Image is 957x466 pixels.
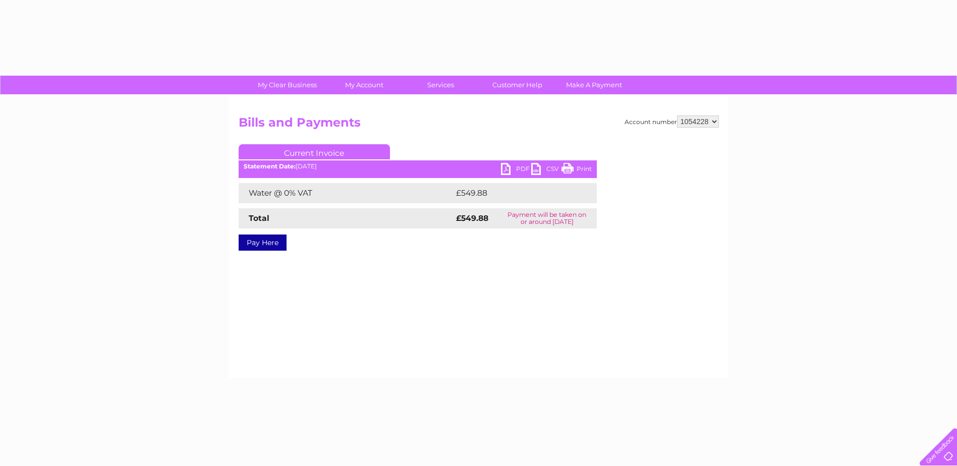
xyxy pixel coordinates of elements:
[399,76,482,94] a: Services
[625,115,719,128] div: Account number
[239,183,454,203] td: Water @ 0% VAT
[322,76,406,94] a: My Account
[454,183,579,203] td: £549.88
[561,163,592,178] a: Print
[246,76,329,94] a: My Clear Business
[249,213,269,223] strong: Total
[497,208,596,228] td: Payment will be taken on or around [DATE]
[456,213,488,223] strong: £549.88
[239,144,390,159] a: Current Invoice
[501,163,531,178] a: PDF
[239,163,597,170] div: [DATE]
[239,115,719,135] h2: Bills and Payments
[239,235,287,251] a: Pay Here
[552,76,636,94] a: Make A Payment
[531,163,561,178] a: CSV
[476,76,559,94] a: Customer Help
[244,162,296,170] b: Statement Date:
